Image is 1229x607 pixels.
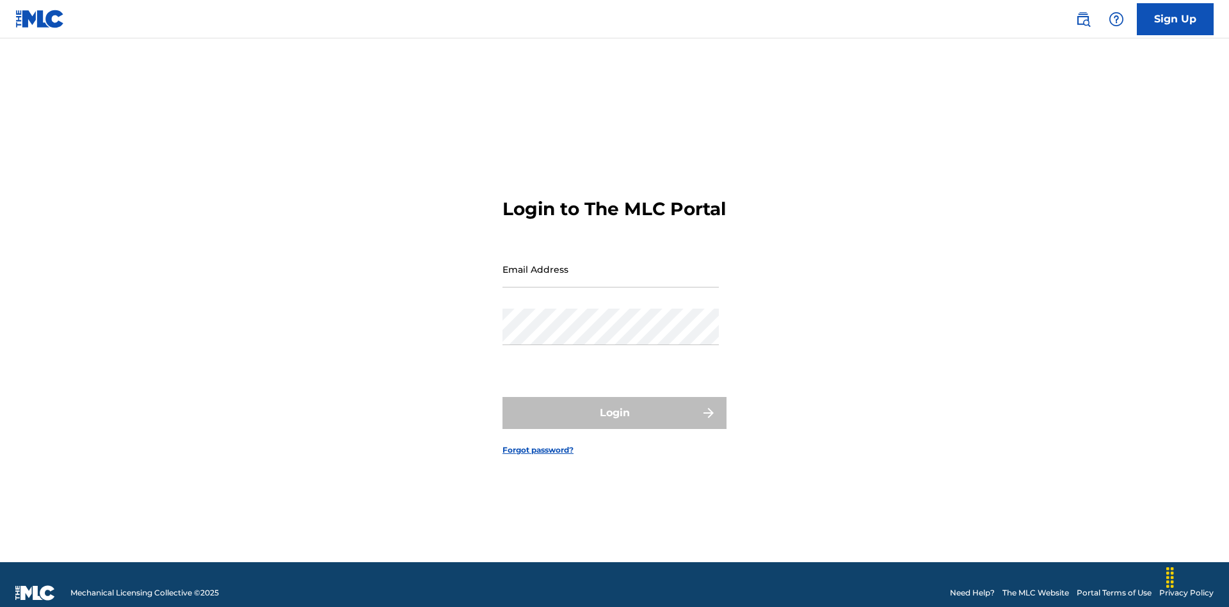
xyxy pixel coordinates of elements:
span: Mechanical Licensing Collective © 2025 [70,587,219,599]
img: help [1109,12,1124,27]
a: The MLC Website [1002,587,1069,599]
div: Drag [1160,558,1180,597]
a: Forgot password? [502,444,574,456]
a: Privacy Policy [1159,587,1214,599]
a: Portal Terms of Use [1077,587,1152,599]
img: MLC Logo [15,10,65,28]
div: Help [1104,6,1129,32]
img: search [1075,12,1091,27]
a: Public Search [1070,6,1096,32]
a: Sign Up [1137,3,1214,35]
h3: Login to The MLC Portal [502,198,726,220]
a: Need Help? [950,587,995,599]
iframe: Chat Widget [1165,546,1229,607]
img: logo [15,585,55,601]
